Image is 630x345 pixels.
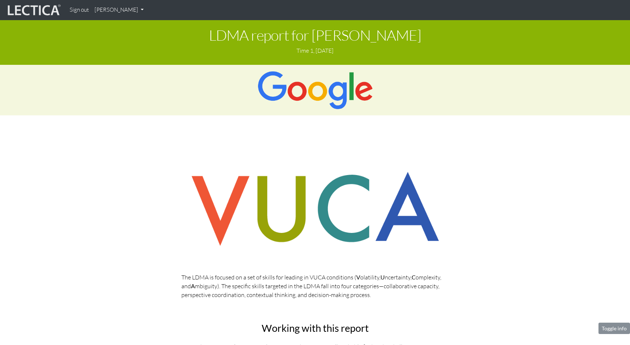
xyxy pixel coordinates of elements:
[92,3,147,17] a: [PERSON_NAME]
[181,273,449,299] p: The LDMA is focused on a set of skills for leading in VUCA conditions ( olatility, ncertainty, om...
[5,27,625,43] h1: LDMA report for [PERSON_NAME]
[257,71,373,109] img: Google Logo
[67,3,92,17] a: Sign out
[380,274,385,281] strong: U
[598,323,630,334] button: Toggle info
[185,323,445,334] h2: Working with this report
[181,163,449,256] img: vuca skills
[356,274,360,281] strong: V
[412,274,416,281] strong: C
[6,3,61,17] img: lecticalive
[5,46,625,55] p: Time 1, [DATE]
[191,282,195,289] strong: A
